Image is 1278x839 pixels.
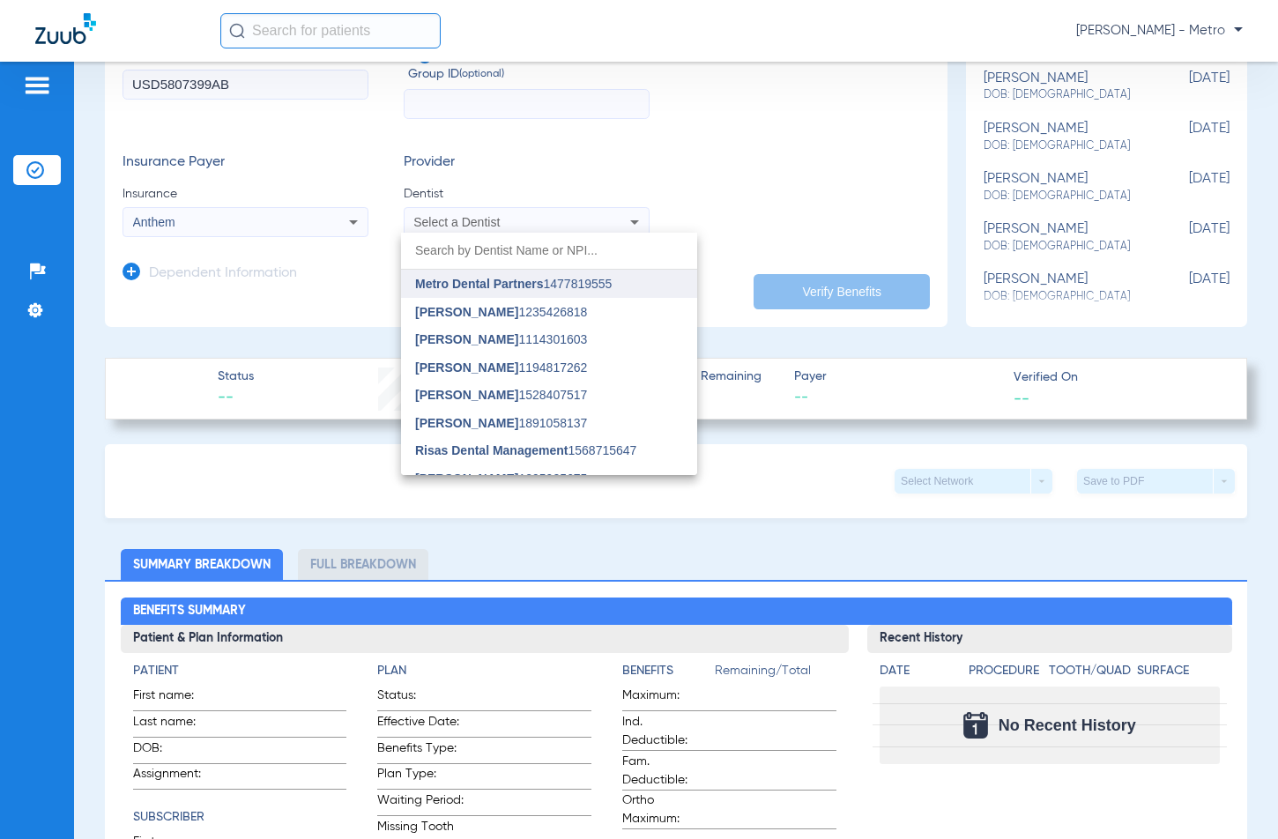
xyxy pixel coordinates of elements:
span: 1891058137 [415,417,587,429]
input: dropdown search [401,233,697,269]
span: 1194817262 [415,361,587,374]
span: [PERSON_NAME] [415,332,518,346]
span: [PERSON_NAME] [415,388,518,402]
span: [PERSON_NAME] [415,471,518,486]
span: Metro Dental Partners [415,277,543,291]
span: Risas Dental Management [415,443,568,457]
span: 1477819555 [415,278,612,290]
span: [PERSON_NAME] [415,416,518,430]
iframe: Chat Widget [1190,754,1278,839]
span: 1528407517 [415,389,587,401]
span: 1568715647 [415,444,636,457]
span: 1295925675 [415,472,587,485]
span: [PERSON_NAME] [415,305,518,319]
span: [PERSON_NAME] [415,360,518,375]
span: 1235426818 [415,306,587,318]
span: 1114301603 [415,333,587,345]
